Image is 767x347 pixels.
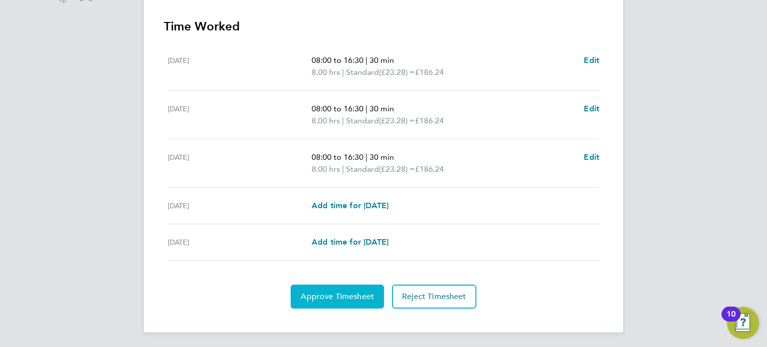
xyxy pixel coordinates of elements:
[392,285,476,309] button: Reject Timesheet
[312,104,364,113] span: 08:00 to 16:30
[342,67,344,77] span: |
[168,103,312,127] div: [DATE]
[312,164,340,174] span: 8.00 hrs
[168,236,312,248] div: [DATE]
[312,237,388,247] span: Add time for [DATE]
[168,54,312,78] div: [DATE]
[312,201,388,210] span: Add time for [DATE]
[342,116,344,125] span: |
[415,164,444,174] span: £186.24
[164,18,603,34] h3: Time Worked
[366,55,368,65] span: |
[415,116,444,125] span: £186.24
[379,164,415,174] span: (£23.28) =
[379,116,415,125] span: (£23.28) =
[415,67,444,77] span: £186.24
[584,152,599,162] span: Edit
[584,104,599,113] span: Edit
[291,285,384,309] button: Approve Timesheet
[312,67,340,77] span: 8.00 hrs
[370,104,394,113] span: 30 min
[168,151,312,175] div: [DATE]
[370,152,394,162] span: 30 min
[346,66,379,78] span: Standard
[584,151,599,163] a: Edit
[168,200,312,212] div: [DATE]
[346,115,379,127] span: Standard
[584,103,599,115] a: Edit
[366,104,368,113] span: |
[312,152,364,162] span: 08:00 to 16:30
[379,67,415,77] span: (£23.28) =
[301,292,374,302] span: Approve Timesheet
[402,292,466,302] span: Reject Timesheet
[312,55,364,65] span: 08:00 to 16:30
[727,314,736,327] div: 10
[312,116,340,125] span: 8.00 hrs
[366,152,368,162] span: |
[727,307,759,339] button: Open Resource Center, 10 new notifications
[584,54,599,66] a: Edit
[312,236,388,248] a: Add time for [DATE]
[312,200,388,212] a: Add time for [DATE]
[346,163,379,175] span: Standard
[342,164,344,174] span: |
[584,55,599,65] span: Edit
[370,55,394,65] span: 30 min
